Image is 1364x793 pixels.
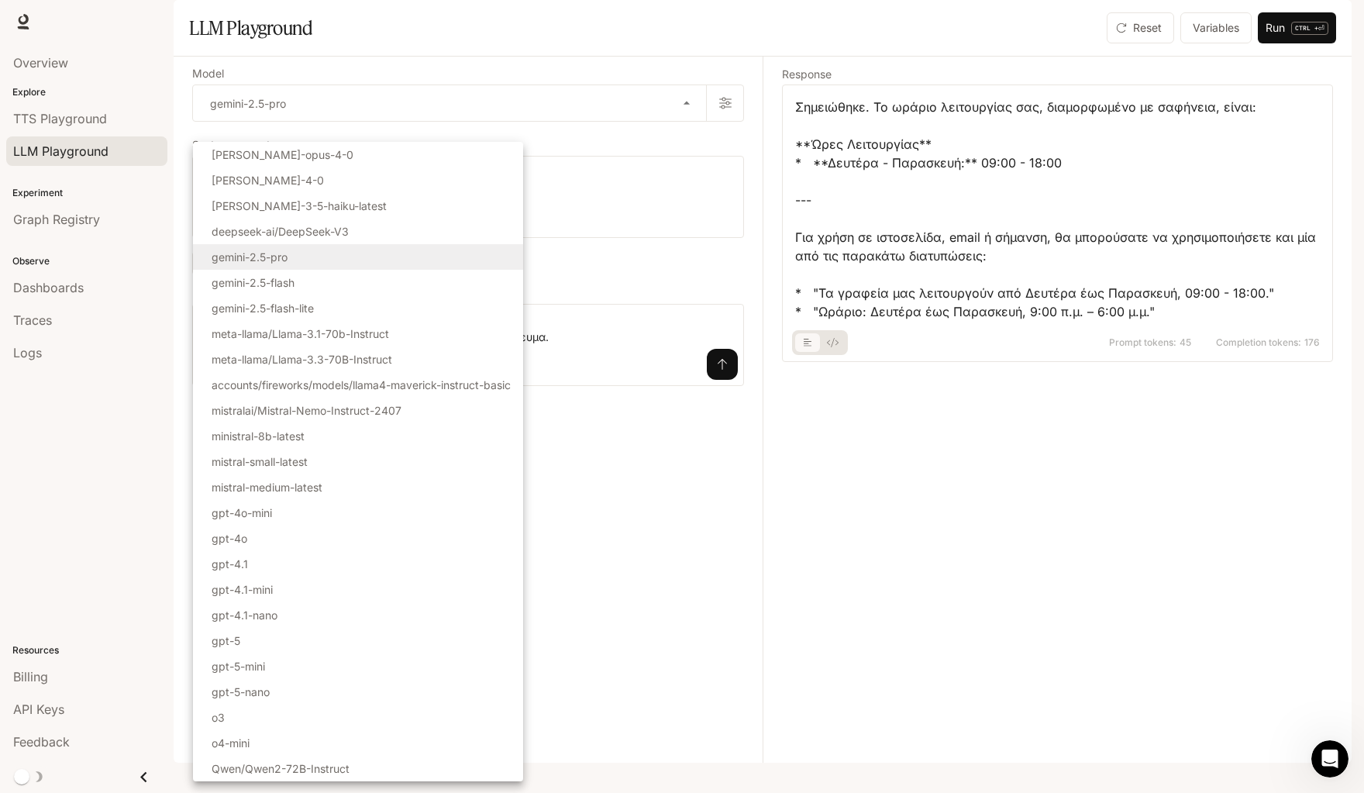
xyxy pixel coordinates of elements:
[212,633,240,649] p: gpt-5
[212,351,392,367] p: meta-llama/Llama-3.3-70B-Instruct
[212,607,277,623] p: gpt-4.1-nano
[212,505,272,521] p: gpt-4o-mini
[212,172,324,188] p: [PERSON_NAME]-4-0
[212,428,305,444] p: ministral-8b-latest
[212,658,265,674] p: gpt-5-mini
[212,556,248,572] p: gpt-4.1
[212,479,322,495] p: mistral-medium-latest
[212,274,294,291] p: gemini-2.5-flash
[212,198,387,214] p: [PERSON_NAME]-3-5-haiku-latest
[212,300,314,316] p: gemini-2.5-flash-lite
[212,684,270,700] p: gpt-5-nano
[212,581,273,598] p: gpt-4.1-mini
[212,735,250,751] p: o4-mini
[212,377,511,393] p: accounts/fireworks/models/llama4-maverick-instruct-basic
[212,223,349,240] p: deepseek-ai/DeepSeek-V3
[212,326,389,342] p: meta-llama/Llama-3.1-70b-Instruct
[212,709,225,726] p: o3
[212,249,288,265] p: gemini-2.5-pro
[1311,740,1348,777] iframe: Intercom live chat
[212,147,353,163] p: [PERSON_NAME]-opus-4-0
[212,453,308,470] p: mistral-small-latest
[212,530,247,546] p: gpt-4o
[212,402,401,419] p: mistralai/Mistral-Nemo-Instruct-2407
[212,760,350,777] p: Qwen/Qwen2-72B-Instruct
